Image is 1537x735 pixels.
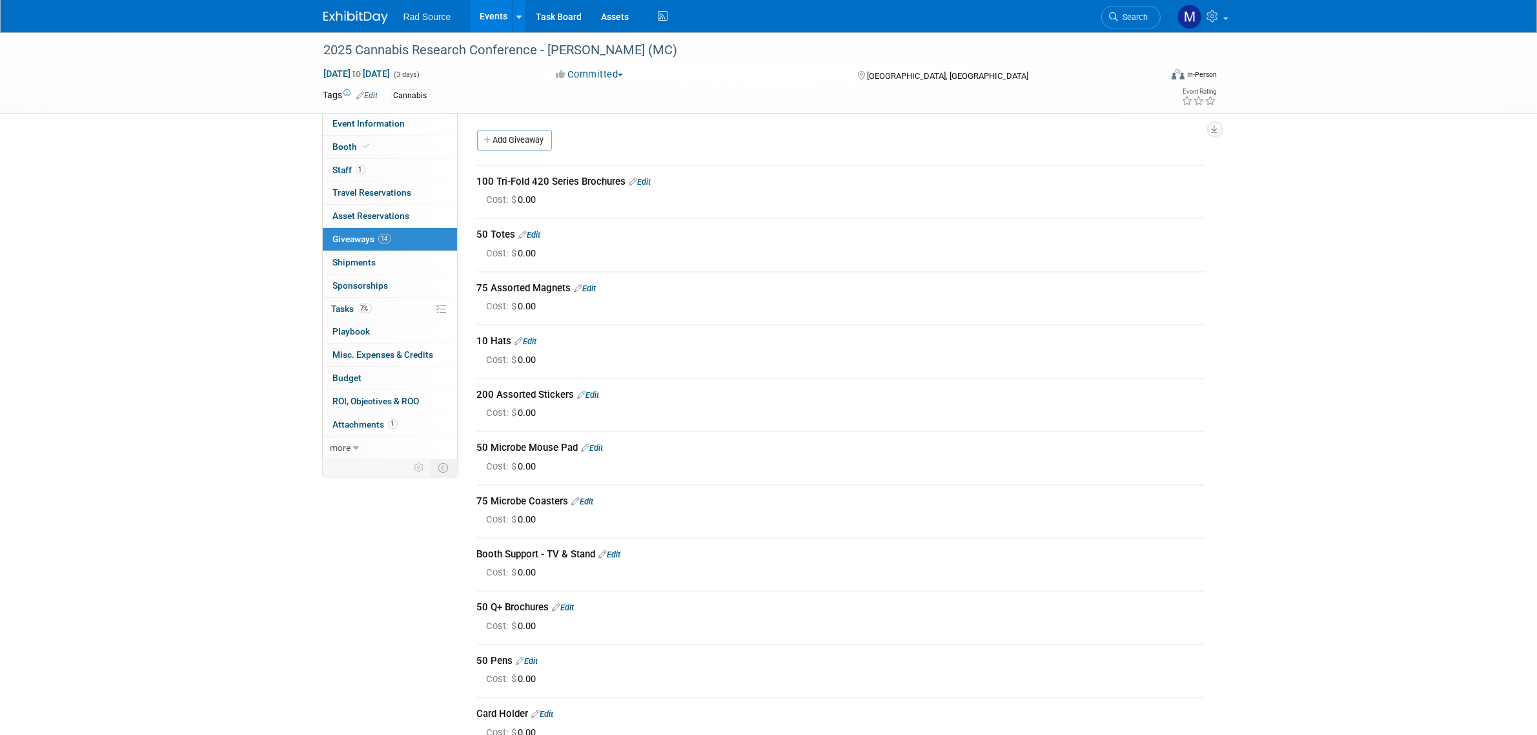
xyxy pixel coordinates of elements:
[487,407,518,419] span: Cost: $
[1177,5,1202,29] img: Melissa Conboy
[487,620,542,632] span: 0.00
[403,12,451,22] span: Rad Source
[487,461,518,472] span: Cost: $
[323,112,457,135] a: Event Information
[323,228,457,251] a: Giveaways14
[333,118,405,129] span: Event Information
[356,165,365,174] span: 1
[487,194,518,205] span: Cost: $
[323,205,457,227] a: Asset Reservations
[333,234,391,244] span: Giveaways
[487,247,542,259] span: 0.00
[388,419,398,429] span: 1
[572,497,594,506] a: Edit
[431,459,457,476] td: Toggle Event Tabs
[487,300,518,312] span: Cost: $
[323,88,378,103] td: Tags
[333,280,389,291] span: Sponsorships
[477,441,1205,455] div: 50 Microbe Mouse Pad
[582,443,604,453] a: Edit
[390,89,431,103] div: Cannabis
[515,336,537,346] a: Edit
[1084,67,1217,87] div: Event Format
[477,707,1205,721] div: Card Holder
[409,459,431,476] td: Personalize Event Tab Strip
[553,603,575,612] a: Edit
[333,326,371,336] span: Playbook
[320,39,1141,62] div: 2025 Cannabis Research Conference - [PERSON_NAME] (MC)
[323,251,457,274] a: Shipments
[575,284,596,293] a: Edit
[487,566,518,578] span: Cost: $
[333,373,362,383] span: Budget
[1101,6,1161,28] a: Search
[358,304,372,313] span: 7%
[1119,12,1148,22] span: Search
[351,68,363,79] span: to
[487,673,542,685] span: 0.00
[333,419,398,430] span: Attachments
[477,175,1205,189] div: 100 Tri-Fold 420 Series Brochures
[578,390,600,400] a: Edit
[323,437,457,459] a: more
[333,165,365,175] span: Staff
[532,709,554,719] a: Edit
[477,130,552,150] a: Add Giveaway
[629,177,651,187] a: Edit
[477,601,1205,614] div: 50 Q+ Brochures
[378,234,391,243] span: 14
[1181,88,1216,95] div: Event Rating
[332,304,372,314] span: Tasks
[477,335,1205,348] div: 10 Hats
[323,344,457,366] a: Misc. Expenses & Credits
[333,187,412,198] span: Travel Reservations
[323,320,457,343] a: Playbook
[477,282,1205,295] div: 75 Assorted Magnets
[599,550,621,559] a: Edit
[1186,70,1217,79] div: In-Person
[323,367,457,389] a: Budget
[331,442,351,453] span: more
[487,513,542,525] span: 0.00
[323,181,457,204] a: Travel Reservations
[333,141,372,152] span: Booth
[333,396,420,406] span: ROI, Objectives & ROO
[477,228,1205,242] div: 50 Totes
[487,620,518,632] span: Cost: $
[323,298,457,320] a: Tasks7%
[333,257,376,267] span: Shipments
[393,70,420,79] span: (3 days)
[487,194,542,205] span: 0.00
[1172,69,1185,79] img: Format-Inperson.png
[487,461,542,472] span: 0.00
[323,68,391,79] span: [DATE] [DATE]
[477,654,1205,668] div: 50 Pens
[519,230,541,240] a: Edit
[323,136,457,158] a: Booth
[323,11,388,24] img: ExhibitDay
[357,91,378,100] a: Edit
[323,413,457,436] a: Attachments1
[487,354,518,366] span: Cost: $
[487,300,542,312] span: 0.00
[867,71,1028,81] span: [GEOGRAPHIC_DATA], [GEOGRAPHIC_DATA]
[487,247,518,259] span: Cost: $
[487,407,542,419] span: 0.00
[477,388,1205,402] div: 200 Assorted Stickers
[487,354,542,366] span: 0.00
[551,68,628,81] button: Committed
[487,673,518,685] span: Cost: $
[516,656,538,666] a: Edit
[323,159,457,181] a: Staff1
[323,274,457,297] a: Sponsorships
[363,143,370,150] i: Booth reservation complete
[487,566,542,578] span: 0.00
[487,513,518,525] span: Cost: $
[333,211,410,221] span: Asset Reservations
[323,390,457,413] a: ROI, Objectives & ROO
[477,495,1205,508] div: 75 Microbe Coasters
[333,349,434,360] span: Misc. Expenses & Credits
[477,548,1205,561] div: Booth Support - TV & Stand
